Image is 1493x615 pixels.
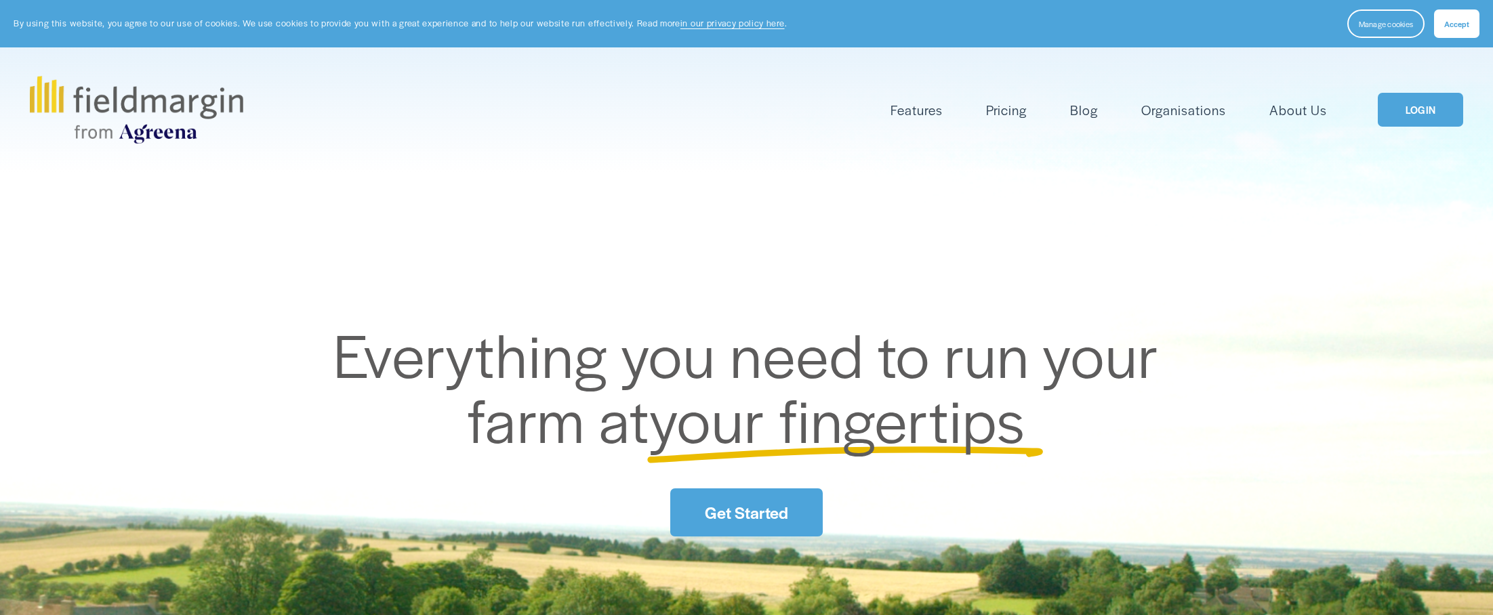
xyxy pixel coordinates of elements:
[333,311,1173,461] span: Everything you need to run your farm at
[1359,18,1413,29] span: Manage cookies
[1444,18,1469,29] span: Accept
[891,100,943,120] span: Features
[670,488,822,536] a: Get Started
[986,99,1027,121] a: Pricing
[891,99,943,121] a: folder dropdown
[649,376,1025,461] span: your fingertips
[1269,99,1327,121] a: About Us
[680,17,785,29] a: in our privacy policy here
[14,17,787,30] p: By using this website, you agree to our use of cookies. We use cookies to provide you with a grea...
[1141,99,1226,121] a: Organisations
[1347,9,1425,38] button: Manage cookies
[1378,93,1463,127] a: LOGIN
[30,76,243,144] img: fieldmargin.com
[1070,99,1098,121] a: Blog
[1434,9,1479,38] button: Accept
